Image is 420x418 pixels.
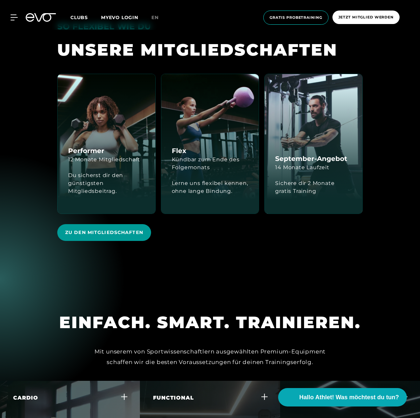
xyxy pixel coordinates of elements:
div: Sichere dir 2 Monate gratis Training [275,179,352,195]
a: Zu den Mitgliedschaften [57,219,154,246]
div: 12 Monate Mitgliedschaft [68,156,140,164]
div: EINFACH. SMART. TRAINIEREN. [59,312,361,333]
a: Clubs [70,14,101,20]
span: Hallo Athlet! Was möchtest du tun? [299,393,399,402]
h4: September-Angebot [275,154,347,164]
div: 14 Monate Laufzeit [275,164,329,171]
span: Jetzt Mitglied werden [338,14,394,20]
span: Clubs [70,14,88,20]
a: MYEVO LOGIN [101,14,138,20]
div: Cardio [13,394,38,402]
a: en [151,14,167,21]
span: Zu den Mitgliedschaften [65,229,143,236]
div: Functional [153,394,194,402]
div: Kündbar zum Ende des Folgemonats [172,156,249,171]
h4: Flex [172,146,186,156]
a: Gratis Probetraining [261,11,330,25]
span: Gratis Probetraining [270,15,322,20]
div: Lerne uns flexibel kennen, ohne lange Bindung. [172,179,249,195]
div: Du sicherst dir den günstigsten Mitgliedsbeitrag. [68,171,145,195]
h4: Performer [68,146,104,156]
div: Mit unserem von Sportwissenschaftlern ausgewählten Premium-Equipment schaffen wir die besten Vora... [92,346,328,368]
a: Jetzt Mitglied werden [330,11,402,25]
div: UNSERE MITGLIED­SCHAFTEN [57,39,363,61]
span: en [151,14,159,20]
button: Hallo Athlet! Was möchtest du tun? [278,388,407,406]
